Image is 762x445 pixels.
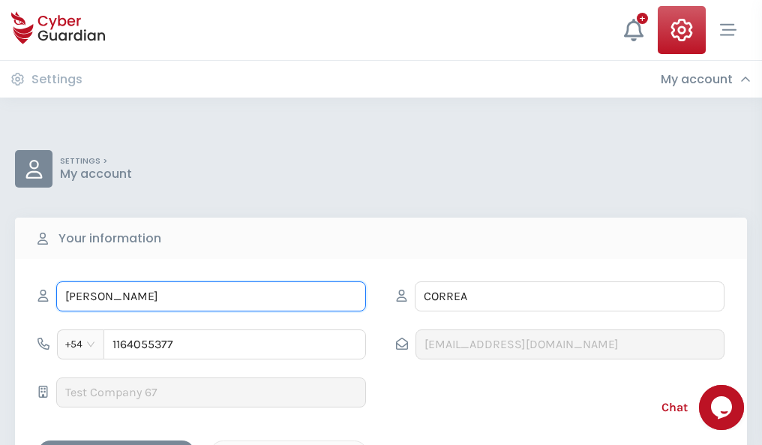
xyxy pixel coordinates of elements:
div: + [637,13,648,24]
iframe: chat widget [699,385,747,430]
p: My account [60,167,132,182]
p: SETTINGS > [60,156,132,167]
h3: My account [661,72,733,87]
div: My account [661,72,751,87]
b: Your information [58,230,161,248]
span: +54 [65,333,96,356]
span: Chat [661,398,688,416]
h3: Settings [31,72,82,87]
